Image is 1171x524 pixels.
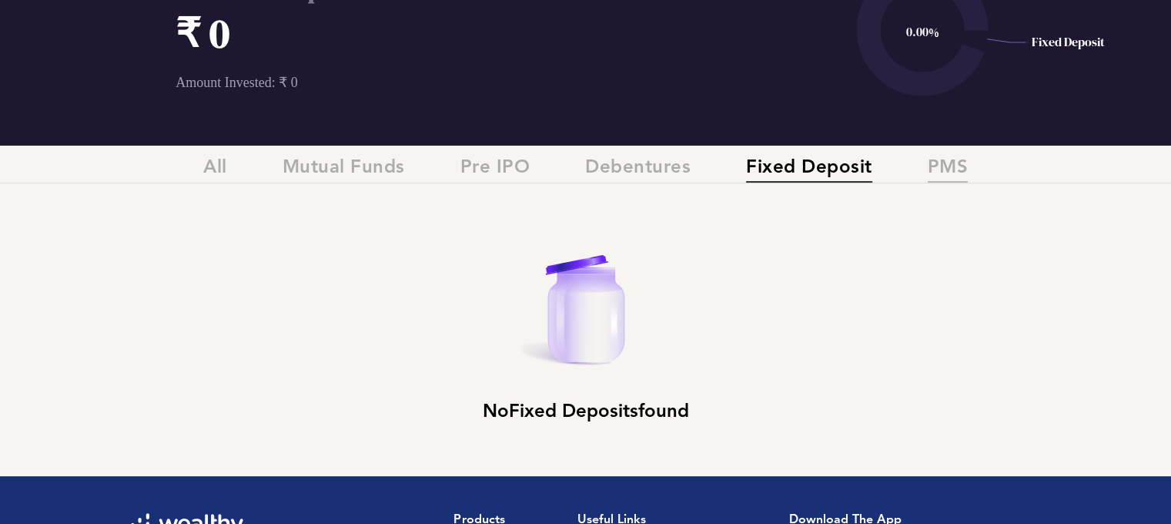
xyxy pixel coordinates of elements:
img: EmptyJarBig.svg [509,195,663,386]
text: Fixed Deposit [1031,33,1104,50]
span: All [203,157,227,183]
span: PMS [928,157,969,183]
span: Debentures [585,157,691,183]
h2: No Fixed Deposits found [483,401,689,424]
span: Mutual Funds [283,157,405,183]
span: Fixed Deposit [746,157,872,183]
h1: ₹ 0 [176,5,673,60]
span: Pre IPO [460,157,530,183]
p: Amount Invested: ₹ 0 [176,74,673,91]
text: 0.00% [905,23,938,40]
